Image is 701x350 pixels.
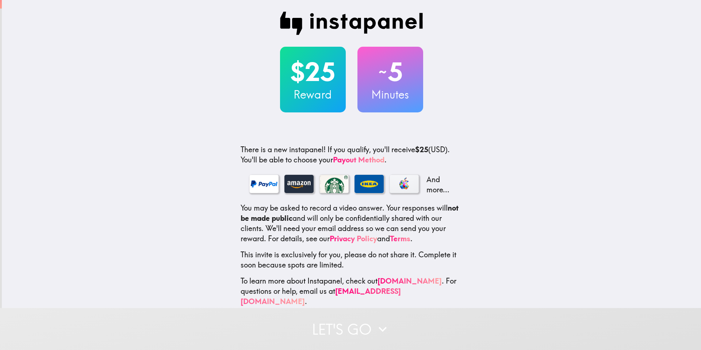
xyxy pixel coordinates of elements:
[425,174,454,195] p: And more...
[241,203,459,223] b: not be made public
[330,234,377,243] a: Privacy Policy
[280,57,346,87] h2: $25
[241,145,326,154] span: There is a new instapanel!
[241,276,463,307] p: To learn more about Instapanel, check out . For questions or help, email us at .
[415,145,428,154] b: $25
[378,276,442,285] a: [DOMAIN_NAME]
[357,57,423,87] h2: 5
[241,203,463,244] p: You may be asked to record a video answer. Your responses will and will only be confidentially sh...
[390,234,410,243] a: Terms
[357,87,423,102] h3: Minutes
[280,87,346,102] h3: Reward
[378,61,388,83] span: ~
[333,155,384,164] a: Payout Method
[241,145,463,165] p: If you qualify, you'll receive (USD) . You'll be able to choose your .
[241,286,401,306] a: [EMAIL_ADDRESS][DOMAIN_NAME]
[280,12,423,35] img: Instapanel
[241,250,463,270] p: This invite is exclusively for you, please do not share it. Complete it soon because spots are li...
